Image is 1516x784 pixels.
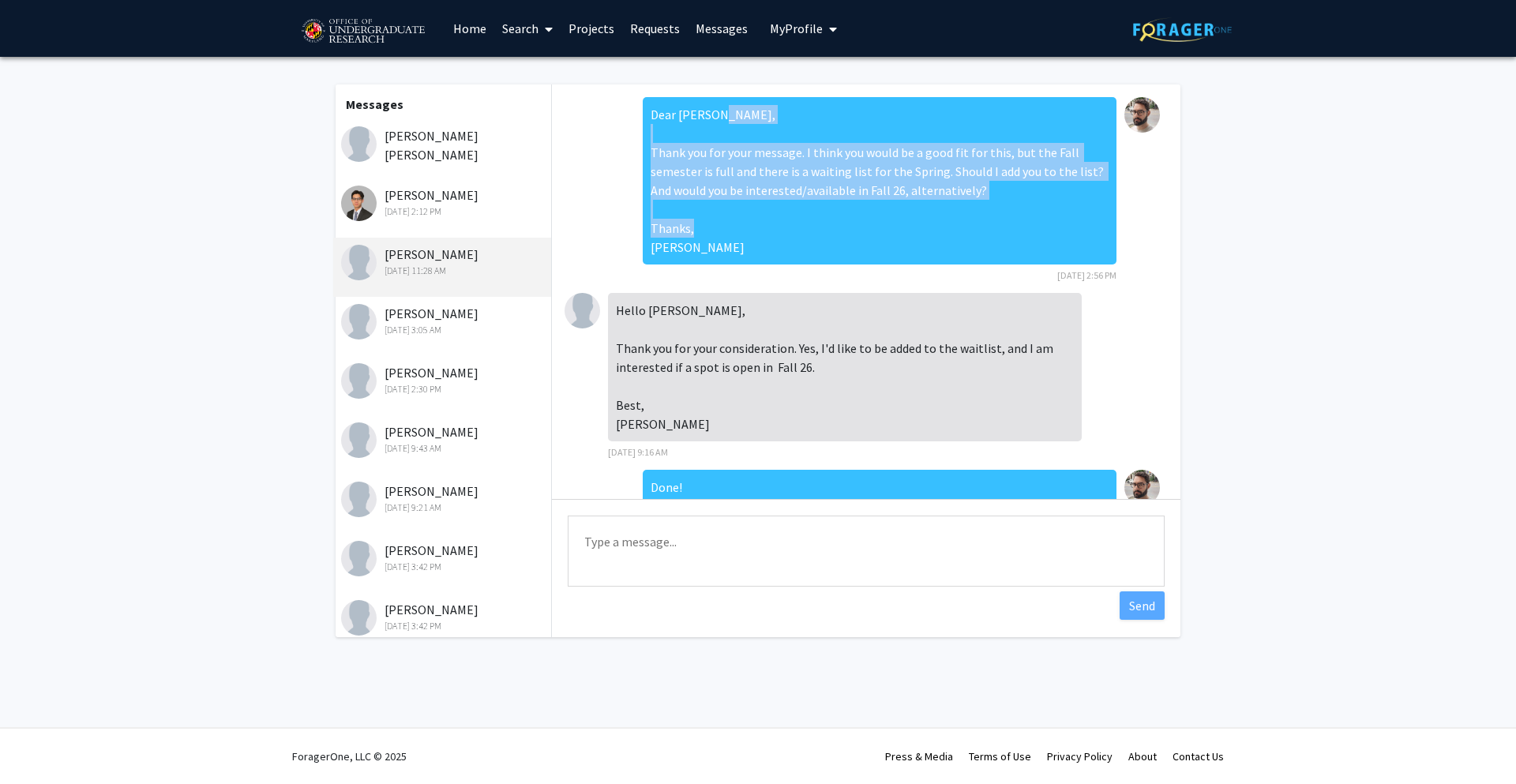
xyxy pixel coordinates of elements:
[341,186,377,221] img: Arshad Sumarno
[1120,591,1165,620] button: Send
[292,729,407,784] div: ForagerOne, LLC © 2025
[770,21,823,36] span: My Profile
[341,541,377,576] img: Shriyans Sairy
[1124,97,1160,133] img: Raff Viglianti
[341,482,377,517] img: Daniella Ghonda
[346,96,403,112] b: Messages
[341,441,547,456] div: [DATE] 9:43 AM
[341,304,377,339] img: Vikram Nagarajan
[341,422,377,458] img: Pranav Patil
[341,619,547,633] div: [DATE] 3:42 PM
[341,482,547,515] div: [PERSON_NAME]
[341,600,377,636] img: David Guan
[341,204,547,219] div: [DATE] 2:12 PM
[622,1,688,56] a: Requests
[341,541,547,574] div: [PERSON_NAME]
[341,304,547,337] div: [PERSON_NAME]
[341,363,377,399] img: Xuan Zhang
[643,470,1116,505] div: Done!
[969,749,1031,763] a: Terms of Use
[1173,749,1224,763] a: Contact Us
[341,422,547,456] div: [PERSON_NAME]
[1128,749,1157,763] a: About
[1047,749,1113,763] a: Privacy Policy
[1057,269,1116,281] span: [DATE] 2:56 PM
[341,264,547,278] div: [DATE] 11:28 AM
[494,1,561,56] a: Search
[341,126,547,164] div: [PERSON_NAME] [PERSON_NAME]
[341,501,547,515] div: [DATE] 9:21 AM
[643,97,1116,264] div: Dear [PERSON_NAME], Thank you for your message. I think you would be a good fit for this, but the...
[885,749,953,763] a: Press & Media
[561,1,622,56] a: Projects
[608,446,668,458] span: [DATE] 9:16 AM
[341,245,377,280] img: Max Burkes
[568,516,1165,587] textarea: Message
[341,126,377,162] img: Dave Jose
[341,382,547,396] div: [DATE] 2:30 PM
[341,560,547,574] div: [DATE] 3:42 PM
[1124,470,1160,505] img: Raff Viglianti
[565,293,600,328] img: Max Burkes
[341,245,547,278] div: [PERSON_NAME]
[341,323,547,337] div: [DATE] 3:05 AM
[296,12,430,51] img: University of Maryland Logo
[12,713,67,772] iframe: Chat
[341,363,547,396] div: [PERSON_NAME]
[341,186,547,219] div: [PERSON_NAME]
[445,1,494,56] a: Home
[688,1,756,56] a: Messages
[1133,17,1232,42] img: ForagerOne Logo
[608,293,1082,441] div: Hello [PERSON_NAME], Thank you for your consideration. Yes, I'd like to be added to the waitlist,...
[341,600,547,633] div: [PERSON_NAME]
